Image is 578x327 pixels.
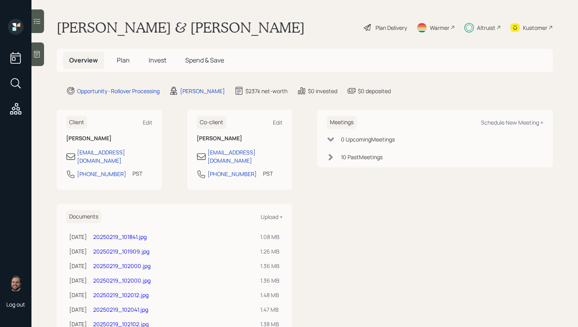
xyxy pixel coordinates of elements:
div: [PERSON_NAME] [180,87,225,95]
div: 1.08 MB [260,233,280,241]
div: [PHONE_NUMBER] [77,170,126,178]
div: [PHONE_NUMBER] [208,170,257,178]
div: 1.36 MB [260,276,280,285]
h6: Meetings [327,116,357,129]
div: 1.36 MB [260,262,280,270]
div: Upload + [261,213,283,220]
div: Opportunity · Rollover Processing [77,87,160,95]
div: PST [263,169,273,178]
div: $237k net-worth [245,87,287,95]
div: PST [133,169,142,178]
div: [EMAIL_ADDRESS][DOMAIN_NAME] [77,148,153,165]
a: 20250219_102000.jpg [93,277,151,284]
h6: Client [66,116,87,129]
h1: [PERSON_NAME] & [PERSON_NAME] [57,19,305,36]
div: [DATE] [69,233,87,241]
div: [DATE] [69,305,87,314]
h6: Co-client [197,116,226,129]
h6: Documents [66,210,101,223]
a: 20250219_102012.jpg [93,291,149,299]
div: $0 deposited [358,87,391,95]
div: Kustomer [523,24,547,32]
div: 0 Upcoming Meeting s [341,135,395,143]
div: Edit [273,119,283,126]
div: Schedule New Meeting + [481,119,543,126]
div: $0 invested [308,87,337,95]
div: Altruist [477,24,495,32]
span: Spend & Save [185,56,224,64]
h6: [PERSON_NAME] [66,135,153,142]
div: [DATE] [69,247,87,255]
a: 20250219_101909.jpg [93,248,149,255]
div: 10 Past Meeting s [341,153,383,161]
span: Invest [149,56,166,64]
div: Log out [6,301,25,308]
div: 1.47 MB [260,305,280,314]
div: [EMAIL_ADDRESS][DOMAIN_NAME] [208,148,283,165]
a: 20250219_102041.jpg [93,306,148,313]
span: Overview [69,56,98,64]
a: 20250219_101841.jpg [93,233,147,241]
div: 1.48 MB [260,291,280,299]
div: 1.26 MB [260,247,280,255]
h6: [PERSON_NAME] [197,135,283,142]
div: [DATE] [69,262,87,270]
div: [DATE] [69,276,87,285]
a: 20250219_102000.jpg [93,262,151,270]
div: [DATE] [69,291,87,299]
div: Warmer [430,24,449,32]
span: Plan [117,56,130,64]
div: Plan Delivery [376,24,407,32]
img: james-distasi-headshot.png [8,276,24,291]
div: Edit [143,119,153,126]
